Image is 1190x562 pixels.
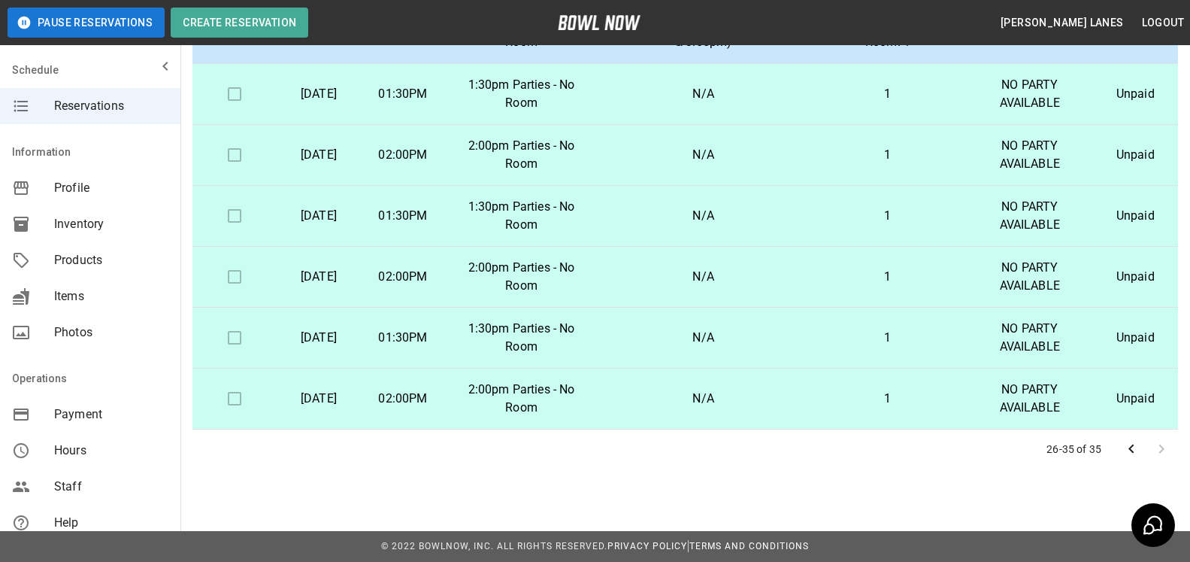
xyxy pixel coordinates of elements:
span: Reservations [54,97,168,115]
p: 01:30PM [373,85,433,103]
button: Logout [1136,9,1190,37]
button: Pause Reservations [8,8,165,38]
p: [DATE] [289,390,349,408]
p: 2:00pm Parties - No Room [457,259,586,295]
p: 1:30pm Parties - No Room [457,320,586,356]
p: NO PARTY AVAILABLE [979,198,1081,234]
span: Payment [54,406,168,424]
p: 1 [821,390,955,408]
p: N/A [610,85,797,103]
p: NO PARTY AVAILABLE [979,76,1081,112]
p: N/A [610,146,797,164]
p: Unpaid [1105,329,1166,347]
p: Unpaid [1105,85,1166,103]
p: Unpaid [1105,146,1166,164]
p: 01:30PM [373,207,433,225]
p: [DATE] [289,329,349,347]
span: Help [54,514,168,532]
p: 01:30PM [373,329,433,347]
p: N/A [610,329,797,347]
p: N/A [610,268,797,286]
button: Create Reservation [171,8,308,38]
p: 1:30pm Parties - No Room [457,76,586,112]
p: 26-35 of 35 [1046,442,1101,457]
span: Profile [54,179,168,197]
span: Photos [54,324,168,342]
a: Terms and Conditions [689,541,809,551]
span: Staff [54,478,168,496]
img: logo [558,15,640,30]
a: Privacy Policy [607,541,687,551]
p: Unpaid [1105,390,1166,408]
button: [PERSON_NAME] Lanes [995,9,1130,37]
p: NO PARTY AVAILABLE [979,381,1081,417]
p: 1 [821,146,955,164]
p: Unpaid [1105,268,1166,286]
button: Go to previous page [1116,434,1146,464]
p: NO PARTY AVAILABLE [979,320,1081,356]
span: Products [54,251,168,269]
p: 1 [821,268,955,286]
span: Hours [54,442,168,460]
p: N/A [610,390,797,408]
p: 1 [821,85,955,103]
p: NO PARTY AVAILABLE [979,137,1081,173]
p: 02:00PM [373,268,433,286]
p: 02:00PM [373,146,433,164]
p: NO PARTY AVAILABLE [979,259,1081,295]
p: N/A [610,207,797,225]
p: [DATE] [289,146,349,164]
p: [DATE] [289,85,349,103]
p: 2:00pm Parties - No Room [457,381,586,417]
p: 1 [821,329,955,347]
span: Items [54,287,168,305]
span: © 2022 BowlNow, Inc. All Rights Reserved. [381,541,607,551]
span: Inventory [54,215,168,233]
p: Unpaid [1105,207,1166,225]
p: 02:00PM [373,390,433,408]
p: 1:30pm Parties - No Room [457,198,586,234]
p: [DATE] [289,268,349,286]
p: 2:00pm Parties - No Room [457,137,586,173]
p: [DATE] [289,207,349,225]
p: 1 [821,207,955,225]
